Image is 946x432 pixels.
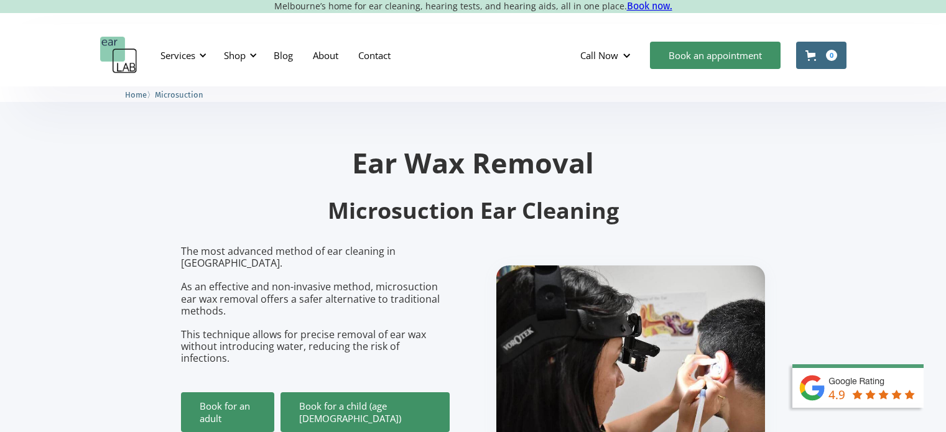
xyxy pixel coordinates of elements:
[826,50,837,61] div: 0
[181,196,766,226] h2: Microsuction Ear Cleaning
[216,37,261,74] div: Shop
[181,392,274,432] a: Book for an adult
[224,49,246,62] div: Shop
[155,90,203,99] span: Microsuction
[281,392,450,432] a: Book for a child (age [DEMOGRAPHIC_DATA])
[181,246,450,365] p: The most advanced method of ear cleaning in [GEOGRAPHIC_DATA]. As an effective and non-invasive m...
[570,37,644,74] div: Call Now
[125,90,147,99] span: Home
[125,88,155,101] li: 〉
[181,149,766,177] h1: Ear Wax Removal
[580,49,618,62] div: Call Now
[650,42,781,69] a: Book an appointment
[153,37,210,74] div: Services
[125,88,147,100] a: Home
[160,49,195,62] div: Services
[303,37,348,73] a: About
[155,88,203,100] a: Microsuction
[100,37,137,74] a: home
[348,37,401,73] a: Contact
[796,42,846,69] a: Open cart
[264,37,303,73] a: Blog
